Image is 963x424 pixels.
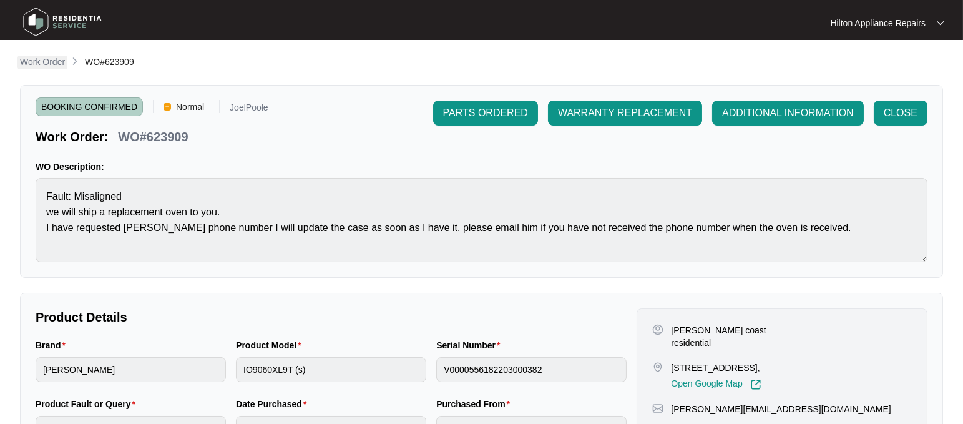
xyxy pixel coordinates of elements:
[874,101,927,126] button: CLOSE
[236,357,426,382] input: Product Model
[70,56,80,66] img: chevron-right
[937,20,944,26] img: dropdown arrow
[236,339,306,352] label: Product Model
[36,398,140,410] label: Product Fault or Query
[171,97,209,116] span: Normal
[433,101,538,126] button: PARTS ORDERED
[548,101,702,126] button: WARRANTY REPLACEMENT
[722,106,854,121] span: ADDITIONAL INFORMATION
[830,17,926,29] p: Hilton Appliance Repairs
[36,308,627,326] p: Product Details
[712,101,864,126] button: ADDITIONAL INFORMATION
[17,56,67,69] a: Work Order
[671,362,761,374] p: [STREET_ADDRESS],
[436,357,627,382] input: Serial Number
[652,362,663,373] img: map-pin
[443,106,528,121] span: PARTS ORDERED
[750,379,761,390] img: Link-External
[436,339,505,352] label: Serial Number
[164,103,171,111] img: Vercel Logo
[236,398,311,410] label: Date Purchased
[85,57,134,67] span: WO#623909
[36,128,108,145] p: Work Order:
[671,324,803,349] p: [PERSON_NAME] coast residential
[20,56,65,68] p: Work Order
[230,103,268,116] p: JoelPoole
[652,403,663,414] img: map-pin
[436,398,515,410] label: Purchased From
[884,106,917,121] span: CLOSE
[36,97,143,116] span: BOOKING CONFIRMED
[118,128,188,145] p: WO#623909
[671,379,761,390] a: Open Google Map
[652,324,663,335] img: user-pin
[19,3,106,41] img: residentia service logo
[36,339,71,352] label: Brand
[558,106,692,121] span: WARRANTY REPLACEMENT
[36,357,226,382] input: Brand
[36,178,927,262] textarea: Fault: Misaligned we will ship a replacement oven to you. I have requested [PERSON_NAME] phone nu...
[36,160,927,173] p: WO Description:
[671,403,891,415] p: [PERSON_NAME][EMAIL_ADDRESS][DOMAIN_NAME]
